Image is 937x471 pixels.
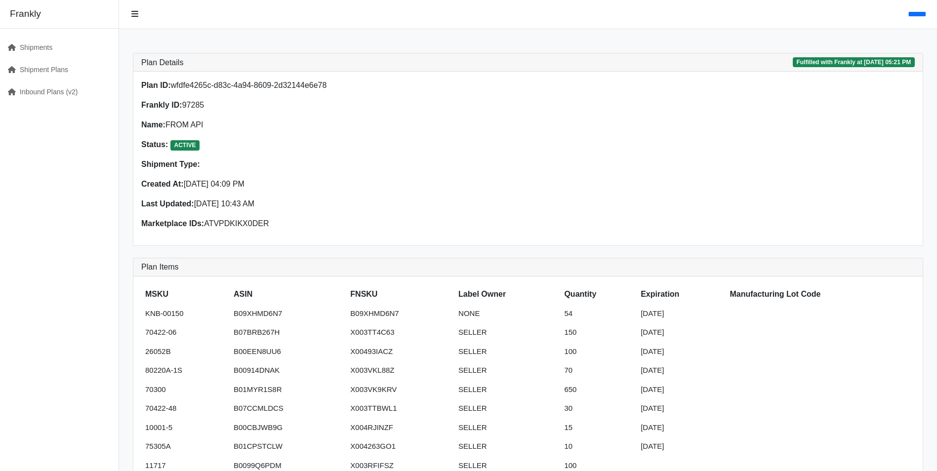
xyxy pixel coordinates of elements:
[141,380,230,399] td: 70300
[637,399,726,418] td: [DATE]
[454,380,560,399] td: SELLER
[141,58,183,67] h3: Plan Details
[230,304,346,323] td: B09XHMD6N7
[560,323,637,342] td: 150
[726,284,915,304] th: Manufacturing Lot Code
[454,342,560,361] td: SELLER
[346,361,454,380] td: X003VKL88Z
[454,399,560,418] td: SELLER
[141,218,522,230] p: ATVPDKIKX0DER
[637,437,726,456] td: [DATE]
[141,160,200,168] strong: Shipment Type:
[637,361,726,380] td: [DATE]
[346,304,454,323] td: B09XHMD6N7
[230,323,346,342] td: B07BRB267H
[230,380,346,399] td: B01MYR1S8R
[141,199,194,208] strong: Last Updated:
[141,219,204,228] strong: Marketplace IDs:
[560,437,637,456] td: 10
[560,361,637,380] td: 70
[141,361,230,380] td: 80220A-1S
[454,323,560,342] td: SELLER
[346,418,454,437] td: X004RJINZF
[560,304,637,323] td: 54
[454,284,560,304] th: Label Owner
[346,323,454,342] td: X003TT4C63
[560,284,637,304] th: Quantity
[141,101,182,109] strong: Frankly ID:
[230,284,346,304] th: ASIN
[141,180,184,188] strong: Created At:
[141,119,522,131] p: FROM API
[141,304,230,323] td: KNB-00150
[454,437,560,456] td: SELLER
[560,399,637,418] td: 30
[141,79,522,91] p: wfdfe4265c-d83c-4a94-8609-2d32144e6e78
[637,304,726,323] td: [DATE]
[346,284,454,304] th: FNSKU
[230,361,346,380] td: B00914DNAK
[170,140,200,150] span: ACTIVE
[346,437,454,456] td: X004263GO1
[141,437,230,456] td: 75305A
[230,437,346,456] td: B01CPSTCLW
[637,323,726,342] td: [DATE]
[793,57,915,67] span: Fulfilled with Frankly at [DATE] 05:21 PM
[346,380,454,399] td: X003VK9KRV
[141,120,165,129] strong: Name:
[346,399,454,418] td: X003TTBWL1
[141,81,171,89] strong: Plan ID:
[454,361,560,380] td: SELLER
[230,342,346,361] td: B00EEN8UU6
[141,418,230,437] td: 10001-5
[230,399,346,418] td: B07CCMLDCS
[141,399,230,418] td: 70422-48
[637,284,726,304] th: Expiration
[560,380,637,399] td: 650
[454,418,560,437] td: SELLER
[637,342,726,361] td: [DATE]
[637,380,726,399] td: [DATE]
[560,342,637,361] td: 100
[141,284,230,304] th: MSKU
[141,198,522,210] p: [DATE] 10:43 AM
[141,342,230,361] td: 26052B
[560,418,637,437] td: 15
[637,418,726,437] td: [DATE]
[141,323,230,342] td: 70422-06
[141,178,522,190] p: [DATE] 04:09 PM
[141,262,915,272] h3: Plan Items
[230,418,346,437] td: B00CBJWB9G
[346,342,454,361] td: X00493IACZ
[141,99,522,111] p: 97285
[141,140,168,149] strong: Status:
[454,304,560,323] td: NONE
